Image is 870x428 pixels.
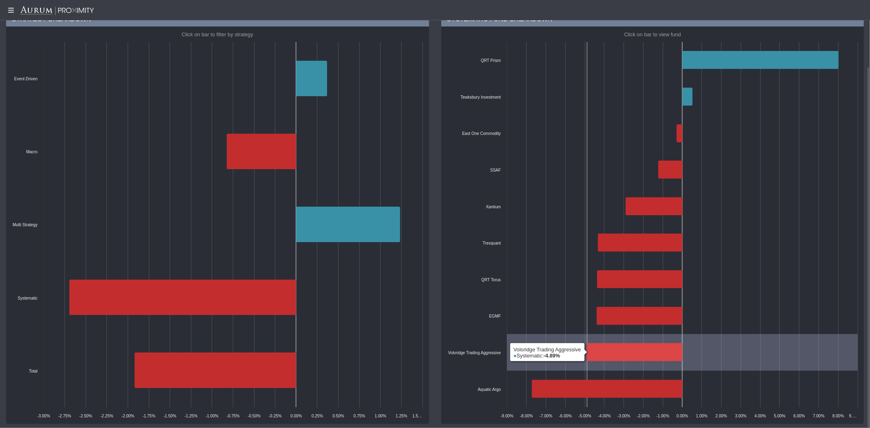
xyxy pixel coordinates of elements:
[559,414,572,418] text: -6.00%
[481,278,501,282] text: QRT Torus
[483,241,501,245] text: Trexquant
[696,414,707,418] text: 1.00%
[206,414,219,418] text: -1.00%
[20,6,94,16] img: Aurum-Proximity%20white.svg
[18,296,38,300] text: Systematic
[312,414,323,418] text: 0.25%
[735,414,746,418] text: 3.00%
[122,414,135,418] text: -2.00%
[412,414,422,418] text: 1.5…
[354,414,365,418] text: 0.75%
[29,369,38,373] text: Total
[637,414,650,418] text: -2.00%
[490,168,500,172] text: SSAF
[774,414,785,418] text: 5.00%
[269,414,282,418] text: -0.25%
[578,414,591,418] text: -5.00%
[290,414,302,418] text: 0.00%
[164,414,177,418] text: -1.50%
[332,414,344,418] text: 0.50%
[37,414,50,418] text: -3.00%
[26,150,38,154] text: Macro
[375,414,386,418] text: 1.00%
[227,414,240,418] text: -0.75%
[182,31,253,38] text: Click on bar to filter by strategy
[13,223,38,227] text: Multi Strategy
[100,414,113,418] text: -2.25%
[460,95,501,99] text: Tewksbury Investment
[462,131,501,136] text: East One Commodity
[656,414,669,418] text: -1.00%
[754,414,766,418] text: 4.00%
[396,414,407,418] text: 1.25%
[489,314,501,318] text: EGMF
[79,414,92,418] text: -2.50%
[478,387,501,392] text: Aquatic Argo
[849,414,856,418] text: 9.…
[142,414,155,418] text: -1.75%
[676,414,688,418] text: 0.00%
[598,414,611,418] text: -4.00%
[500,414,514,418] text: -9.00%
[624,31,681,38] text: Click on bar to view fund
[486,205,501,209] text: Xantium
[58,414,71,418] text: -2.75%
[793,414,805,418] text: 6.00%
[480,58,500,63] text: QRT Prism
[248,414,261,418] text: -0.50%
[813,414,824,418] text: 7.00%
[448,351,501,355] text: Voloridge Trading Aggressive
[617,414,630,418] text: -3.00%
[14,77,38,81] text: Event Driven
[520,414,533,418] text: -8.00%
[832,414,844,418] text: 8.00%
[715,414,727,418] text: 2.00%
[184,414,197,418] text: -1.25%
[539,414,552,418] text: -7.00%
